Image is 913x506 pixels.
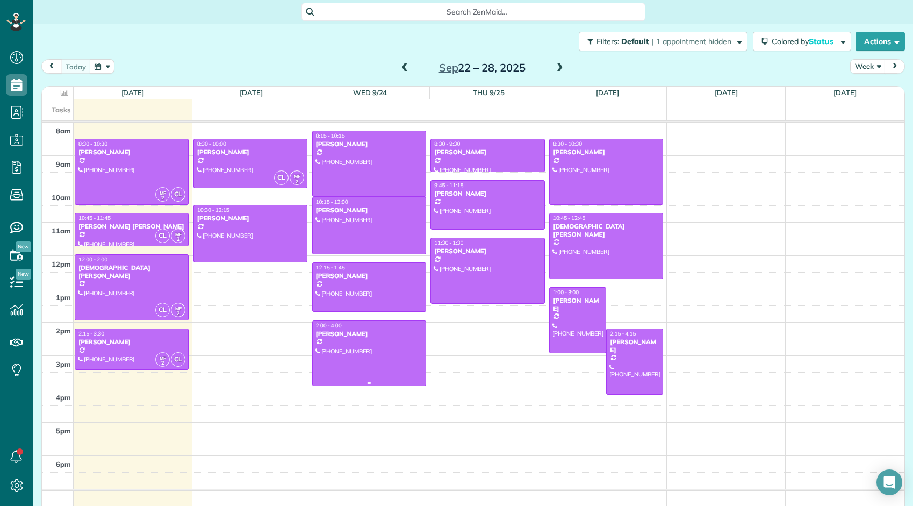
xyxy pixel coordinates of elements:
span: 10:45 - 11:45 [78,215,111,222]
span: 2pm [56,326,71,335]
button: Filters: Default | 1 appointment hidden [579,32,747,51]
span: 5pm [56,426,71,435]
div: [PERSON_NAME] [434,148,541,156]
a: [DATE] [121,88,145,97]
button: next [885,59,905,74]
span: Default [621,37,650,46]
span: Sep [439,61,458,74]
div: [PERSON_NAME] [552,148,660,156]
small: 2 [171,234,185,245]
span: CL [155,229,170,243]
div: Open Intercom Messenger [876,469,902,495]
span: 11:30 - 1:30 [434,239,463,246]
span: 4pm [56,393,71,402]
div: [PERSON_NAME] [552,297,603,312]
span: 8:30 - 10:30 [553,140,582,147]
div: [PERSON_NAME] [434,247,541,255]
small: 2 [171,309,185,319]
a: Thu 9/25 [473,88,505,97]
span: 1:00 - 3:00 [553,289,579,296]
button: Week [850,59,886,74]
span: MF [175,231,182,237]
a: [DATE] [596,88,619,97]
span: Tasks [52,105,71,114]
a: Wed 9/24 [353,88,387,97]
span: 8:30 - 9:30 [434,140,460,147]
div: [PERSON_NAME] [197,148,304,156]
div: [PERSON_NAME] [315,330,423,338]
div: [DEMOGRAPHIC_DATA][PERSON_NAME] [552,223,660,238]
div: [PERSON_NAME] [197,215,304,222]
span: 6pm [56,460,71,468]
span: 1pm [56,293,71,302]
h2: 22 – 28, 2025 [415,62,549,74]
span: MF [175,305,182,311]
span: Status [809,37,835,46]
div: [PERSON_NAME] [315,140,423,148]
span: Filters: [596,37,619,46]
span: Colored by [772,37,837,46]
span: New [16,269,31,280]
span: 10am [52,193,71,202]
span: 11am [52,226,71,235]
span: 12:15 - 1:45 [316,264,345,271]
span: | 1 appointment hidden [652,37,731,46]
button: today [61,59,91,74]
span: New [16,241,31,252]
div: [PERSON_NAME] [PERSON_NAME] [78,223,185,230]
span: 8:15 - 10:15 [316,132,345,139]
div: [PERSON_NAME] [78,148,185,156]
button: prev [41,59,62,74]
a: [DATE] [715,88,738,97]
span: MF [160,355,166,361]
div: [PERSON_NAME] [434,190,541,197]
small: 2 [156,193,169,203]
span: 2:15 - 3:30 [78,330,104,337]
small: 2 [156,358,169,368]
span: 2:00 - 4:00 [316,322,342,329]
span: MF [294,173,300,179]
span: MF [160,190,166,196]
span: 12:00 - 2:00 [78,256,107,263]
span: CL [171,187,185,202]
span: 3pm [56,360,71,368]
span: 10:30 - 12:15 [197,206,229,213]
span: CL [155,303,170,317]
span: 8:30 - 10:00 [197,140,226,147]
a: [DATE] [240,88,263,97]
div: [DEMOGRAPHIC_DATA][PERSON_NAME] [78,264,185,280]
a: Filters: Default | 1 appointment hidden [573,32,747,51]
div: [PERSON_NAME] [78,338,185,346]
div: [PERSON_NAME] [315,206,423,214]
div: [PERSON_NAME] [609,338,660,354]
span: 12pm [52,260,71,268]
button: Actions [856,32,905,51]
span: 10:45 - 12:45 [553,215,585,222]
span: 8:30 - 10:30 [78,140,107,147]
span: 9:45 - 11:15 [434,182,463,189]
div: [PERSON_NAME] [315,272,423,280]
span: 10:15 - 12:00 [316,198,348,205]
span: 8am [56,126,71,135]
span: 2:15 - 4:15 [610,330,636,337]
span: CL [274,170,289,185]
button: Colored byStatus [753,32,851,51]
a: [DATE] [833,88,857,97]
span: CL [171,352,185,367]
small: 2 [290,177,304,187]
span: 9am [56,160,71,168]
